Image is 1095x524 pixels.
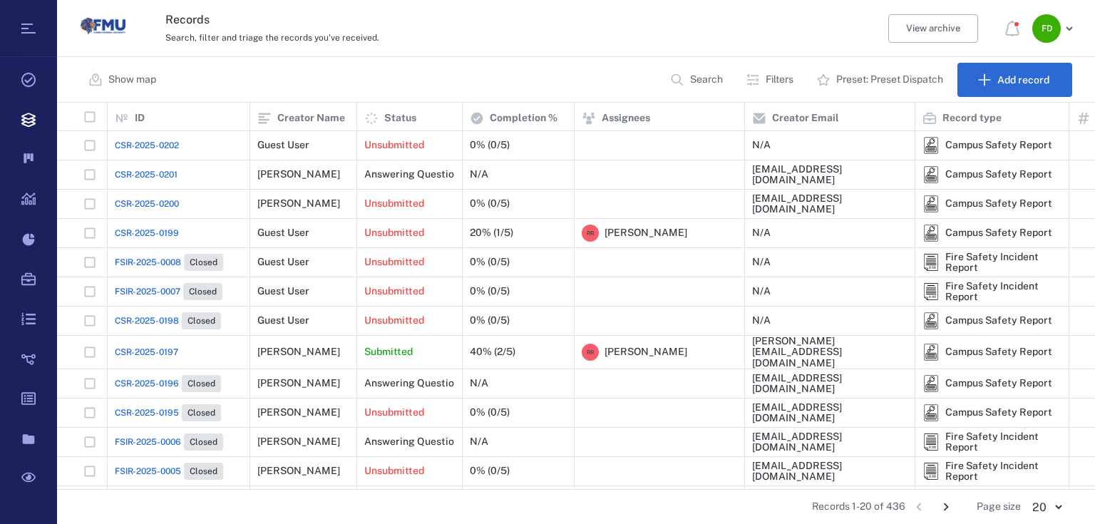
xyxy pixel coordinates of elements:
div: N/A [752,140,771,150]
a: CSR-2025-0201 [115,168,178,181]
div: [PERSON_NAME] [257,346,340,357]
p: Creator Email [772,111,839,125]
a: CSR-2025-0200 [115,197,179,210]
p: Unsubmitted [364,464,424,478]
p: Completion % [490,111,557,125]
button: Filters [737,63,805,97]
span: Closed [187,257,220,269]
img: icon Campus Safety Report [922,225,940,242]
div: Fire Safety Incident Report [922,283,940,300]
div: Campus Safety Report [922,312,940,329]
div: Fire Safety Incident Report [922,433,940,451]
p: Unsubmitted [364,226,424,240]
div: Campus Safety Report [922,195,940,212]
span: CSR-2025-0198 [115,314,179,327]
p: Answering Questions [364,435,465,449]
a: FSIR-2025-0007Closed [115,283,222,300]
span: Closed [187,466,220,478]
p: Creator Name [277,111,345,125]
span: CSR-2025-0195 [115,406,179,419]
img: icon Fire Safety Incident Report [922,433,940,451]
div: 0% (0/5) [470,466,510,476]
img: icon Campus Safety Report [922,344,940,361]
div: Guest User [257,257,309,267]
div: Guest User [257,140,309,150]
div: R R [582,225,599,242]
p: Unsubmitted [364,255,424,269]
div: [PERSON_NAME] [257,198,340,209]
div: 0% (0/5) [470,257,510,267]
div: Campus Safety Report [922,225,940,242]
p: Unsubmitted [364,138,424,153]
div: Fire Safety Incident Report [945,461,1061,483]
button: Search [662,63,734,97]
span: Records 1-20 of 436 [812,500,905,514]
p: Status [384,111,416,125]
img: icon Fire Safety Incident Report [922,254,940,271]
a: FSIR-2025-0008Closed [115,254,223,271]
div: N/A [752,257,771,267]
div: Campus Safety Report [922,166,940,183]
div: N/A [470,169,488,180]
div: N/A [752,315,771,326]
span: FSIR-2025-0007 [115,285,180,298]
div: N/A [752,286,771,297]
div: 0% (0/5) [470,198,510,209]
div: [EMAIL_ADDRESS][DOMAIN_NAME] [752,402,908,424]
button: Show map [80,63,168,97]
button: View archive [888,14,978,43]
div: Campus Safety Report [922,404,940,421]
div: Guest User [257,227,309,238]
span: FSIR-2025-0006 [115,436,181,448]
p: Preset: Preset Dispatch [836,73,943,87]
div: [EMAIL_ADDRESS][DOMAIN_NAME] [752,461,908,483]
a: FSIR-2025-0005Closed [115,463,223,480]
div: [PERSON_NAME] [257,436,340,447]
span: Closed [185,378,218,390]
div: Fire Safety Incident Report [945,281,1061,303]
p: Filters [766,73,793,87]
p: Submitted [364,345,413,359]
img: icon Campus Safety Report [922,404,940,421]
div: Fire Safety Incident Report [922,254,940,271]
nav: pagination navigation [905,495,960,518]
div: 0% (0/5) [470,315,510,326]
div: Campus Safety Report [945,315,1052,326]
div: N/A [470,436,488,447]
div: Campus Safety Report [922,137,940,154]
div: Guest User [257,315,309,326]
span: Closed [185,315,218,327]
a: CSR-2025-0197 [115,346,178,359]
div: 0% (0/5) [470,140,510,150]
button: Go to next page [935,495,957,518]
div: [PERSON_NAME] [257,407,340,418]
div: [EMAIL_ADDRESS][DOMAIN_NAME] [752,373,908,395]
span: FSIR-2025-0008 [115,256,181,269]
div: Fire Safety Incident Report [945,252,1061,274]
span: CSR-2025-0196 [115,377,179,390]
p: Unsubmitted [364,314,424,328]
div: [EMAIL_ADDRESS][DOMAIN_NAME] [752,431,908,453]
div: Campus Safety Report [945,407,1052,418]
div: 20 [1021,499,1072,515]
div: Campus Safety Report [945,169,1052,180]
p: Show map [108,73,156,87]
img: icon Fire Safety Incident Report [922,283,940,300]
div: [EMAIL_ADDRESS][DOMAIN_NAME] [752,164,908,186]
div: [PERSON_NAME] [257,466,340,476]
p: Unsubmitted [364,406,424,420]
div: [PERSON_NAME][EMAIL_ADDRESS][DOMAIN_NAME] [752,336,908,369]
span: FSIR-2025-0005 [115,465,181,478]
button: Add record [957,63,1072,97]
div: 0% (0/5) [470,407,510,418]
a: CSR-2025-0196Closed [115,375,221,392]
div: 0% (0/5) [470,286,510,297]
p: Answering Questions [364,376,465,391]
div: Campus Safety Report [922,344,940,361]
img: Florida Memorial University logo [80,4,125,49]
h3: Records [165,11,723,29]
span: Closed [185,407,218,419]
a: CSR-2025-0195Closed [115,404,221,421]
